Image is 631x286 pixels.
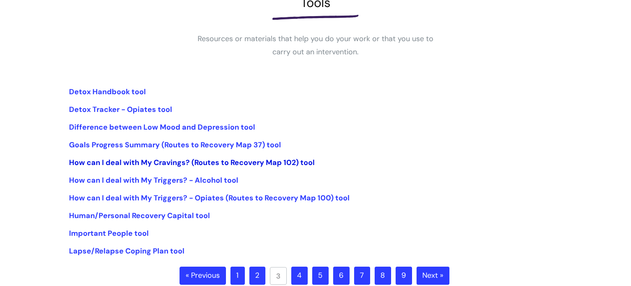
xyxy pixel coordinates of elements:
a: Human/Personal Recovery Capital tool [69,211,210,221]
a: Important People tool [69,228,149,238]
a: 3 [270,267,287,285]
a: How can I deal with My Triggers? - Alcohol tool [69,175,238,185]
a: 2 [249,267,265,285]
a: « Previous [180,267,226,285]
a: 4 [291,267,308,285]
a: Next » [417,267,449,285]
a: How can I deal with My Cravings? (Routes to Recovery Map 102) tool [69,158,315,167]
a: Lapse/Relapse Coping Plan tool [69,246,184,256]
a: 8 [375,267,391,285]
a: 6 [333,267,350,285]
a: 1 [230,267,245,285]
a: 7 [354,267,370,285]
p: Resources or materials that help you do your work or that you use to carry out an intervention. [192,32,439,59]
a: 9 [396,267,412,285]
a: How can I deal with My Triggers? - Opiates (Routes to Recovery Map 100) tool [69,193,350,203]
a: Difference between Low Mood and Depression tool [69,122,255,132]
a: Detox Handbook tool [69,87,146,97]
a: 5 [312,267,329,285]
a: Goals Progress Summary (Routes to Recovery Map 37) tool [69,140,281,150]
a: Detox Tracker - Opiates tool [69,105,172,114]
